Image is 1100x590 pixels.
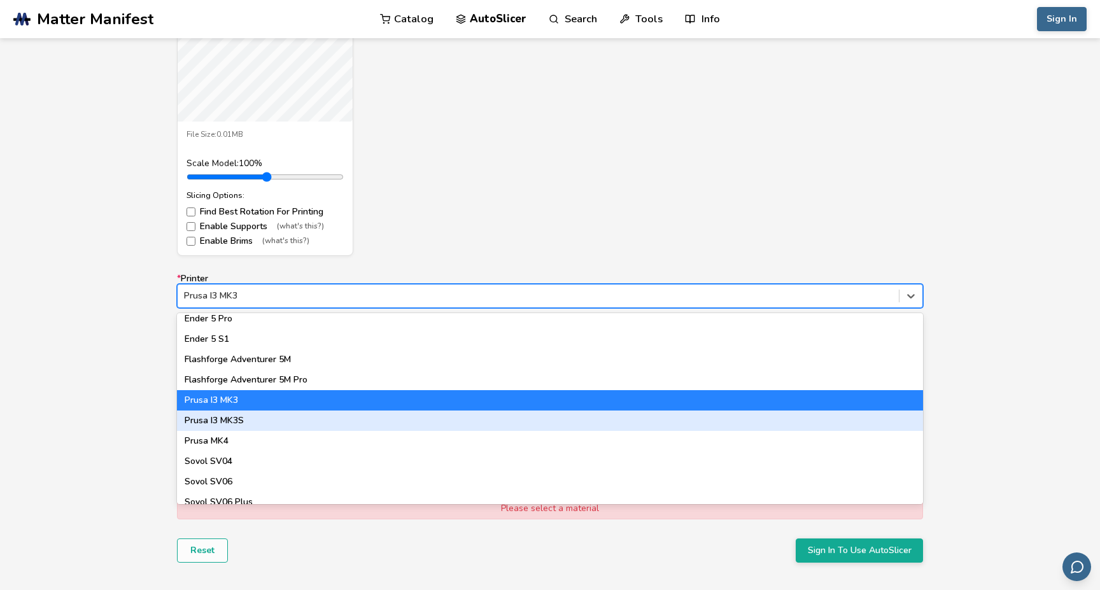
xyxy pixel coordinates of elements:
button: Sign In To Use AutoSlicer [796,538,923,563]
div: Prusa MK4 [177,431,923,451]
div: Ender 5 S1 [177,329,923,349]
div: Sovol SV04 [177,451,923,472]
button: Send feedback via email [1062,552,1091,581]
input: Find Best Rotation For Printing [187,207,195,216]
div: File Size: 0.01MB [187,130,344,139]
div: Scale Model: 100 % [187,158,344,169]
span: (what's this?) [262,237,309,246]
div: Please select a material [177,498,923,519]
span: Matter Manifest [37,10,153,28]
label: Enable Supports [187,221,344,232]
input: Enable Brims(what's this?) [187,237,195,246]
div: Flashforge Adventurer 5M [177,349,923,370]
div: Prusa I3 MK3 [177,390,923,411]
div: Sovol SV06 [177,472,923,492]
button: Sign In [1037,7,1087,31]
input: Enable Supports(what's this?) [187,222,195,231]
span: (what's this?) [277,222,324,231]
label: Enable Brims [187,236,344,246]
div: Prusa I3 MK3S [177,411,923,431]
div: Sovol SV06 Plus [177,492,923,512]
div: Slicing Options: [187,191,344,200]
input: *PrinterPrusa I3 MK3Elegoo Neptune XEnder 3Ender 3 MaxEnder 3 Max NeoEnder 3 NeoEnder 3 ProEnder ... [184,291,187,301]
button: Reset [177,538,228,563]
div: Flashforge Adventurer 5M Pro [177,370,923,390]
label: Find Best Rotation For Printing [187,207,344,217]
div: Ender 5 Pro [177,309,923,329]
label: Printer [177,274,923,308]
